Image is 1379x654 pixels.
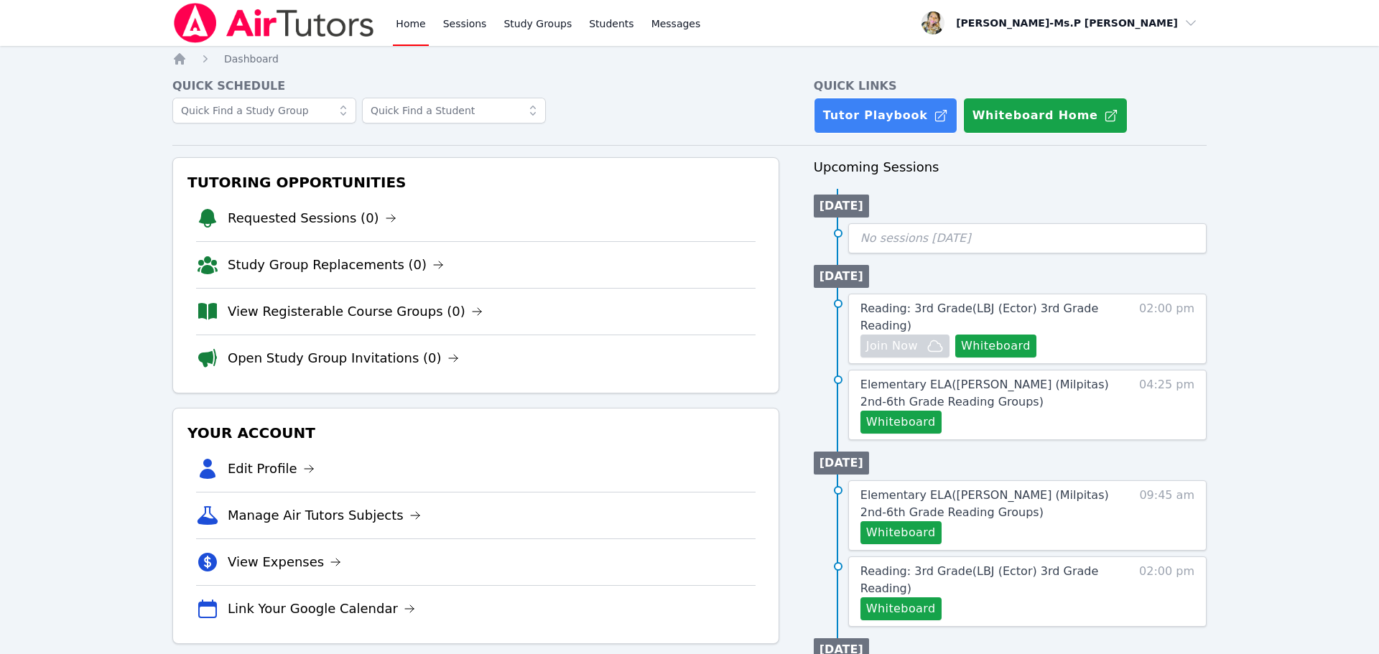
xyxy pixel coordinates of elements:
a: View Registerable Course Groups (0) [228,302,483,322]
span: Join Now [866,337,918,355]
a: Tutor Playbook [814,98,957,134]
a: Study Group Replacements (0) [228,255,444,275]
input: Quick Find a Study Group [172,98,356,123]
a: Elementary ELA([PERSON_NAME] (Milpitas) 2nd-6th Grade Reading Groups) [860,487,1111,521]
span: No sessions [DATE] [860,231,971,245]
a: Manage Air Tutors Subjects [228,505,421,525]
nav: Breadcrumb [172,52,1207,66]
a: Reading: 3rd Grade(LBJ (Ector) 3rd Grade Reading) [860,300,1111,335]
img: Air Tutors [172,3,376,43]
button: Whiteboard [955,335,1036,358]
button: Whiteboard Home [963,98,1128,134]
li: [DATE] [814,195,869,218]
a: Link Your Google Calendar [228,599,415,619]
span: 02:00 pm [1139,563,1194,620]
h3: Your Account [185,420,767,446]
span: Messages [651,17,701,31]
a: Open Study Group Invitations (0) [228,348,459,368]
span: Dashboard [224,53,279,65]
h4: Quick Schedule [172,78,779,95]
button: Whiteboard [860,411,942,434]
li: [DATE] [814,265,869,288]
input: Quick Find a Student [362,98,546,123]
span: 04:25 pm [1139,376,1194,434]
span: 09:45 am [1139,487,1194,544]
span: Reading: 3rd Grade ( LBJ (Ector) 3rd Grade Reading ) [860,564,1098,595]
a: Requested Sessions (0) [228,208,396,228]
span: Elementary ELA ( [PERSON_NAME] (Milpitas) 2nd-6th Grade Reading Groups ) [860,488,1109,519]
span: 02:00 pm [1139,300,1194,358]
a: Edit Profile [228,459,315,479]
h4: Quick Links [814,78,1207,95]
span: Reading: 3rd Grade ( LBJ (Ector) 3rd Grade Reading ) [860,302,1098,332]
span: Elementary ELA ( [PERSON_NAME] (Milpitas) 2nd-6th Grade Reading Groups ) [860,378,1109,408]
li: [DATE] [814,452,869,475]
button: Whiteboard [860,521,942,544]
a: View Expenses [228,552,341,572]
a: Elementary ELA([PERSON_NAME] (Milpitas) 2nd-6th Grade Reading Groups) [860,376,1111,411]
h3: Tutoring Opportunities [185,169,767,195]
a: Dashboard [224,52,279,66]
button: Join Now [860,335,949,358]
a: Reading: 3rd Grade(LBJ (Ector) 3rd Grade Reading) [860,563,1111,597]
h3: Upcoming Sessions [814,157,1207,177]
button: Whiteboard [860,597,942,620]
